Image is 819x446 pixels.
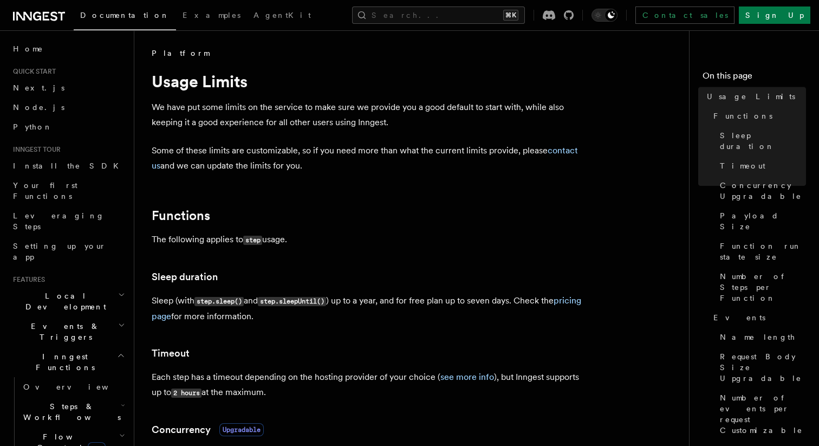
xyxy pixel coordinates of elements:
[9,39,127,59] a: Home
[716,327,806,347] a: Name length
[720,210,806,232] span: Payload Size
[13,161,125,170] span: Install the SDK
[9,98,127,117] a: Node.js
[19,401,121,423] span: Steps & Workflows
[9,321,118,342] span: Events & Triggers
[13,122,53,131] span: Python
[720,241,806,262] span: Function run state size
[9,156,127,176] a: Install the SDK
[13,83,64,92] span: Next.js
[176,3,247,29] a: Examples
[152,72,585,91] h1: Usage Limits
[19,397,127,427] button: Steps & Workflows
[720,180,806,202] span: Concurrency Upgradable
[591,9,617,22] button: Toggle dark mode
[13,181,77,201] span: Your first Functions
[152,208,210,223] a: Functions
[23,383,135,391] span: Overview
[9,286,127,316] button: Local Development
[152,370,585,400] p: Each step has a timeout depending on the hosting provider of your choice ( ), but Inngest support...
[13,242,106,261] span: Setting up your app
[253,11,311,20] span: AgentKit
[247,3,317,29] a: AgentKit
[9,290,118,312] span: Local Development
[19,377,127,397] a: Overview
[716,347,806,388] a: Request Body Size Upgradable
[720,160,765,171] span: Timeout
[9,316,127,347] button: Events & Triggers
[440,372,494,382] a: see more info
[152,346,190,361] a: Timeout
[635,7,734,24] a: Contact sales
[80,11,170,20] span: Documentation
[243,236,262,245] code: step
[152,48,209,59] span: Platform
[152,293,585,324] p: Sleep (with and ) up to a year, and for free plan up to seven days. Check the for more information.
[709,106,806,126] a: Functions
[13,43,43,54] span: Home
[152,232,585,248] p: The following applies to usage.
[194,297,244,306] code: step.sleep()
[713,312,765,323] span: Events
[720,332,796,342] span: Name length
[9,78,127,98] a: Next.js
[183,11,240,20] span: Examples
[171,389,201,398] code: 2 hours
[716,126,806,156] a: Sleep duration
[13,211,105,231] span: Leveraging Steps
[707,91,795,102] span: Usage Limits
[720,271,806,303] span: Number of Steps per Function
[9,67,56,76] span: Quick start
[716,176,806,206] a: Concurrency Upgradable
[152,422,264,437] a: ConcurrencyUpgradable
[13,103,64,112] span: Node.js
[703,69,806,87] h4: On this page
[352,7,525,24] button: Search...⌘K
[9,275,45,284] span: Features
[152,269,218,285] a: Sleep duration
[9,145,61,154] span: Inngest tour
[258,297,326,306] code: step.sleepUntil()
[9,206,127,236] a: Leveraging Steps
[709,308,806,327] a: Events
[9,117,127,137] a: Python
[219,423,264,436] span: Upgradable
[152,100,585,130] p: We have put some limits on the service to make sure we provide you a good default to start with, ...
[9,347,127,377] button: Inngest Functions
[716,156,806,176] a: Timeout
[739,7,810,24] a: Sign Up
[720,351,806,384] span: Request Body Size Upgradable
[9,351,117,373] span: Inngest Functions
[720,392,806,436] span: Number of events per request Customizable
[720,130,806,152] span: Sleep duration
[716,206,806,236] a: Payload Size
[716,388,806,440] a: Number of events per request Customizable
[713,111,772,121] span: Functions
[152,143,585,173] p: Some of these limits are customizable, so if you need more than what the current limits provide, ...
[716,267,806,308] a: Number of Steps per Function
[716,236,806,267] a: Function run state size
[703,87,806,106] a: Usage Limits
[9,236,127,267] a: Setting up your app
[74,3,176,30] a: Documentation
[9,176,127,206] a: Your first Functions
[503,10,518,21] kbd: ⌘K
